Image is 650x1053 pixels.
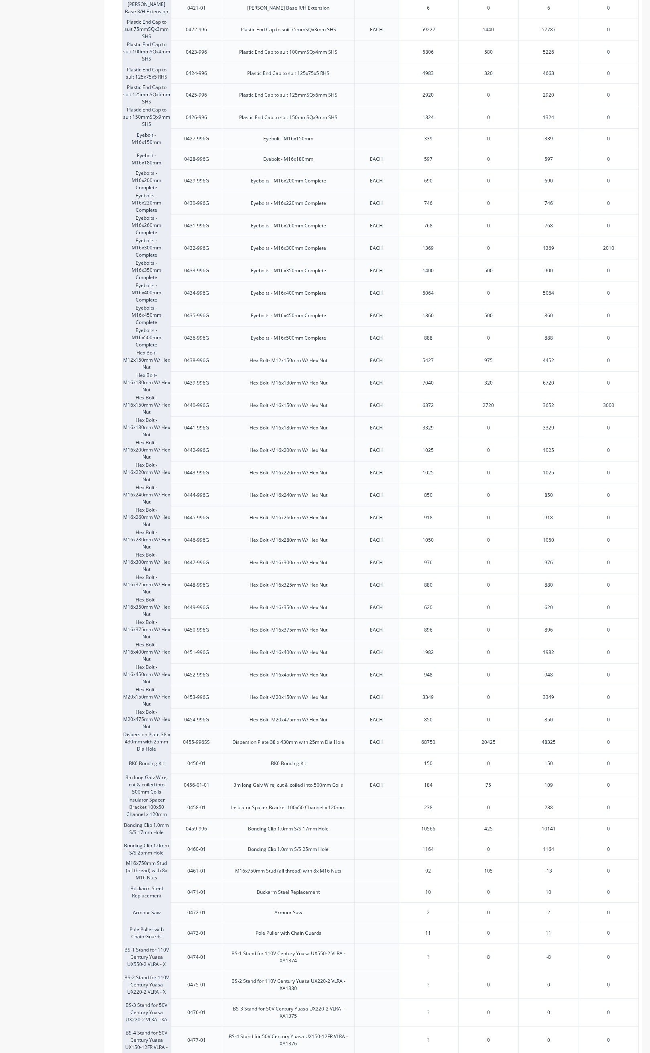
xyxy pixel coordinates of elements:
div: 0448-996G [184,581,209,589]
span: 0 [487,694,490,701]
div: Hex Bolt -M16x450mm W/ Hex Nut [122,663,171,686]
div: 0424-996 [186,70,207,77]
div: Hex Bolt -M20x475mm W/ Hex Nut [122,708,171,731]
div: 5064 [398,283,458,303]
span: 0 [487,604,490,611]
div: 3652 [518,394,579,416]
div: 1025 [398,463,458,483]
div: 1400 [398,261,458,281]
div: Hex Bolt -M16x300mm W/ Hex Nut [250,559,327,566]
div: EACH [370,604,383,611]
div: 0443-996G [184,469,209,476]
div: 0453-996G [184,694,209,701]
div: Dispersion Plate 38 x 430mm with 25mm Dia Hole [232,739,344,746]
div: 896 [518,618,579,641]
div: 1369 [518,237,579,259]
div: EACH [370,671,383,678]
span: 500 [484,312,493,319]
span: 0 [487,135,490,142]
div: Eyebolts - M16x200mm Complete [122,169,171,192]
div: 0423-996 [186,49,207,56]
span: 0 [607,156,610,163]
div: 339 [518,128,579,149]
span: 0 [487,671,490,678]
div: Hex Bolt- M12x150mm W/ Hex Nut [250,357,327,364]
div: EACH [370,222,383,229]
span: 2010 [603,245,614,252]
div: 0459-996 [186,825,207,832]
span: 0 [607,492,610,499]
div: Eyebolts - M16x200mm Complete [251,177,326,184]
div: 1025 [518,439,579,461]
div: EACH [370,739,383,746]
div: 0455-996SS [183,739,210,746]
div: EACH [370,312,383,319]
div: Hex Bolt -M16x200mm W/ Hex Nut [250,447,327,454]
span: 0 [607,514,610,521]
div: 0454-996G [184,716,209,723]
div: 888 [518,326,579,349]
span: 0 [487,649,490,656]
span: 0 [607,91,610,99]
div: Plastic End Cap to suit 125x75x5 RHS [247,70,329,77]
div: EACH [370,200,383,207]
div: Hex Bolt -M16x280mm W/ Hex Nut [250,537,327,544]
div: 5806 [398,42,458,62]
div: Eyebolts - M16x300mm Complete [122,237,171,259]
div: 59227 [398,20,458,40]
div: 5064 [518,281,579,304]
span: 0 [607,379,610,387]
span: 0 [607,114,610,121]
span: 580 [484,49,493,56]
div: EACH [370,357,383,364]
span: 0 [487,846,490,853]
span: 0 [607,177,610,184]
div: 150 [398,753,458,774]
div: 10141 [518,818,579,839]
div: 896 [398,620,458,640]
span: 1440 [483,26,494,33]
div: 0451-996G [184,649,209,656]
div: Hex Bolt -M20x150mm W/ Hex Nut [250,694,327,701]
span: 0 [607,671,610,678]
div: Eyebolts - M16x350mm Complete [122,259,171,281]
div: Eyebolt - M16x150mm [263,135,313,142]
span: 500 [484,267,493,274]
div: 1982 [398,642,458,662]
div: 948 [518,663,579,686]
div: 880 [398,575,458,595]
div: 0460-01 [187,846,206,853]
span: 0 [607,4,610,12]
div: 48325 [518,731,579,753]
div: EACH [370,694,383,701]
span: 0 [487,114,490,121]
div: 768 [518,214,579,237]
div: Eyebolts - M16x450mm Complete [122,304,171,326]
div: Bonding Clip 1.0mm S/S 17mm Hole [122,818,171,839]
div: Eyebolts - M16x260mm Complete [251,222,326,229]
div: 4663 [518,63,579,83]
div: 918 [518,506,579,529]
div: 746 [398,193,458,213]
span: 0 [607,694,610,701]
span: 0 [607,581,610,589]
div: EACH [370,626,383,634]
div: 0439-996G [184,379,209,387]
div: Dispersion Plate 38 x 430mm with 25mm Dia Hole [122,731,171,753]
div: Hex Bolt -M16x220mm W/ Hex Nut [122,461,171,484]
div: 0421-01 [187,4,206,12]
div: Hex Bolt -M16x450mm W/ Hex Nut [250,671,327,678]
div: Hex Bolt -M16x350mm W/ Hex Nut [250,604,327,611]
div: EACH [370,716,383,723]
div: 597 [518,149,579,169]
span: 0 [487,559,490,566]
div: Hex Bolt -M16x180mm W/ Hex Nut [122,416,171,439]
div: EACH [370,782,383,789]
div: 1164 [518,839,579,859]
div: 1360 [398,306,458,326]
div: 238 [398,798,458,818]
span: 0 [607,312,610,319]
div: 0425-996 [186,91,207,99]
div: EACH [370,156,383,163]
div: 1369 [398,238,458,258]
